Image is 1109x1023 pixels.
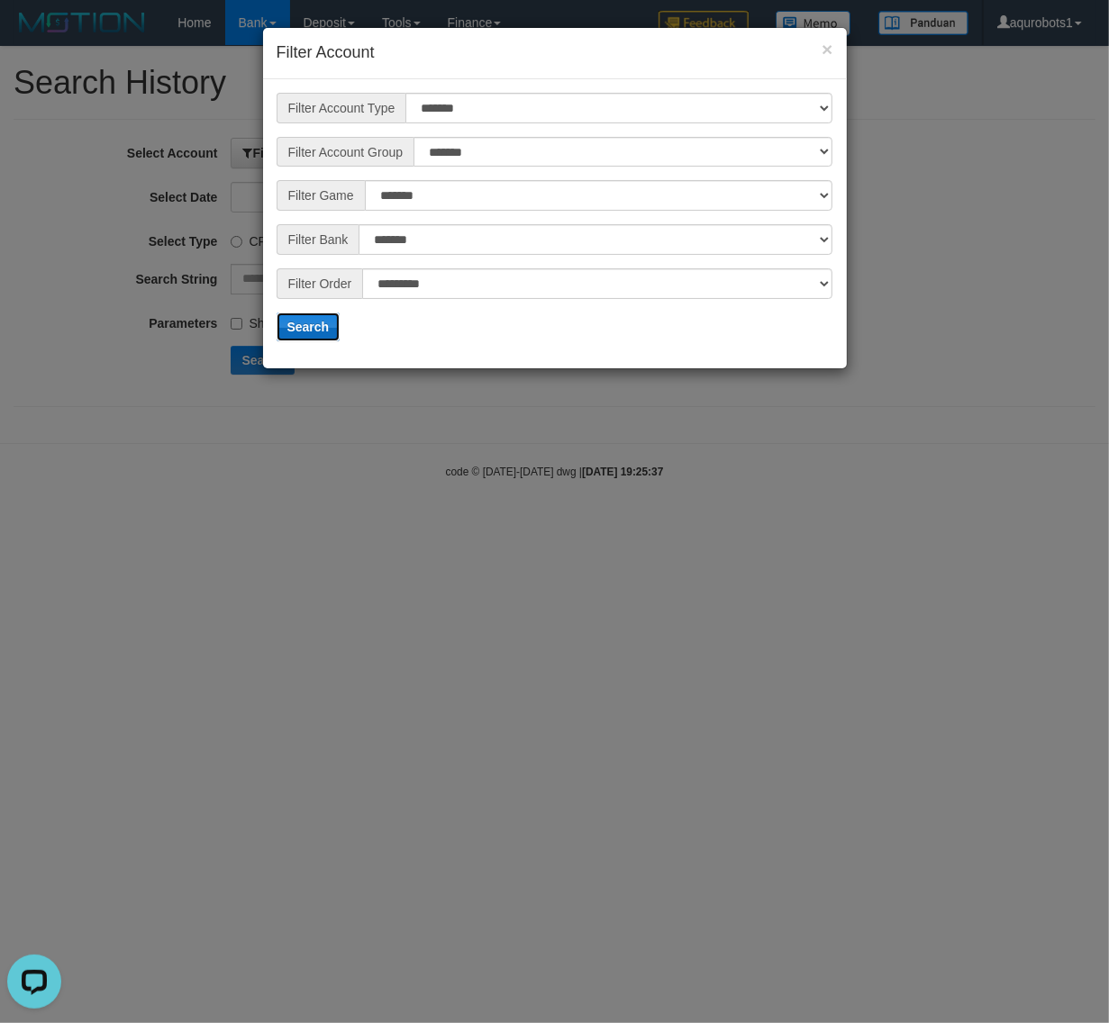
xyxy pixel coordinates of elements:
label: Filter Account Type [277,93,406,123]
label: Filter Account Group [277,137,414,167]
button: Search [277,312,341,341]
label: Filter Game [277,180,365,211]
h4: Filter Account [277,41,833,65]
button: Open LiveChat chat widget [7,7,61,61]
button: × [822,40,832,59]
label: Filter Bank [277,224,359,255]
label: Filter Order [277,268,363,299]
